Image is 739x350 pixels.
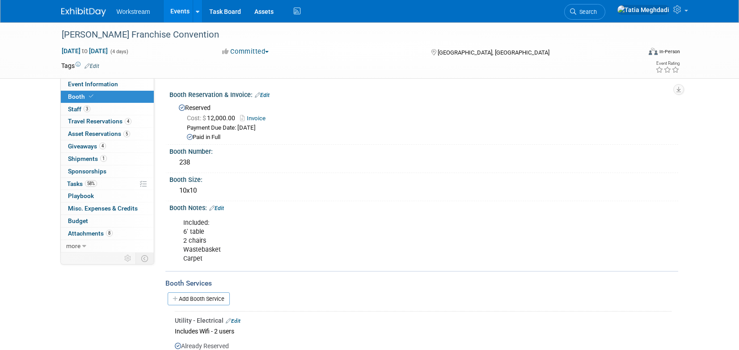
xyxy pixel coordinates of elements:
div: Event Format [588,46,680,60]
span: Sponsorships [68,168,106,175]
div: Reserved [176,101,671,142]
span: Playbook [68,192,94,199]
a: Travel Reservations4 [61,115,154,127]
span: 58% [85,180,97,187]
span: 1 [100,155,107,162]
div: In-Person [659,48,680,55]
a: Event Information [61,78,154,90]
div: Included: 6' table 2 chairs Wastebasket Carpet [177,214,580,268]
div: 10x10 [176,184,671,198]
span: [DATE] [DATE] [61,47,108,55]
span: Budget [68,217,88,224]
a: Sponsorships [61,165,154,177]
a: Add Booth Service [168,292,230,305]
div: [PERSON_NAME] Franchise Convention [59,27,628,43]
a: Search [564,4,605,20]
div: Booth Services [165,278,678,288]
button: Committed [219,47,272,56]
a: Edit [84,63,99,69]
a: Playbook [61,190,154,202]
a: Budget [61,215,154,227]
a: Edit [255,92,270,98]
a: Edit [209,205,224,211]
div: Utility - Electrical [175,316,671,325]
a: Giveaways4 [61,140,154,152]
span: more [66,242,80,249]
div: Paid in Full [187,133,671,142]
span: 8 [106,230,113,236]
span: Travel Reservations [68,118,131,125]
span: Workstream [117,8,150,15]
a: more [61,240,154,252]
a: Misc. Expenses & Credits [61,202,154,215]
span: 4 [99,143,106,149]
div: Event Rating [655,61,680,66]
span: Cost: $ [187,114,207,122]
span: Attachments [68,230,113,237]
a: Attachments8 [61,228,154,240]
span: 4 [125,118,131,125]
span: Asset Reservations [68,130,130,137]
span: Tasks [67,180,97,187]
a: Staff3 [61,103,154,115]
span: 3 [84,105,90,112]
div: Booth Notes: [169,201,678,213]
a: Edit [226,318,241,324]
img: ExhibitDay [61,8,106,17]
td: Personalize Event Tab Strip [120,253,136,264]
span: 12,000.00 [187,114,239,122]
span: to [80,47,89,55]
span: 5 [123,131,130,137]
img: Format-Inperson.png [649,48,658,55]
span: Giveaways [68,143,106,150]
span: Shipments [68,155,107,162]
td: Toggle Event Tabs [135,253,154,264]
span: (4 days) [110,49,128,55]
span: Booth [68,93,95,100]
div: Includes Wifi - 2 users [175,325,671,337]
a: Asset Reservations5 [61,128,154,140]
span: Misc. Expenses & Credits [68,205,138,212]
span: Search [576,8,597,15]
a: Booth [61,91,154,103]
span: Event Information [68,80,118,88]
img: Tatia Meghdadi [617,5,670,15]
div: Payment Due Date: [DATE] [187,124,671,132]
a: Invoice [240,115,270,122]
td: Tags [61,61,99,70]
a: Tasks58% [61,178,154,190]
a: Shipments1 [61,153,154,165]
i: Booth reservation complete [89,94,93,99]
div: 238 [176,156,671,169]
div: Booth Size: [169,173,678,184]
div: Booth Reservation & Invoice: [169,88,678,100]
span: [GEOGRAPHIC_DATA], [GEOGRAPHIC_DATA] [438,49,549,56]
div: Booth Number: [169,145,678,156]
span: Staff [68,105,90,113]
